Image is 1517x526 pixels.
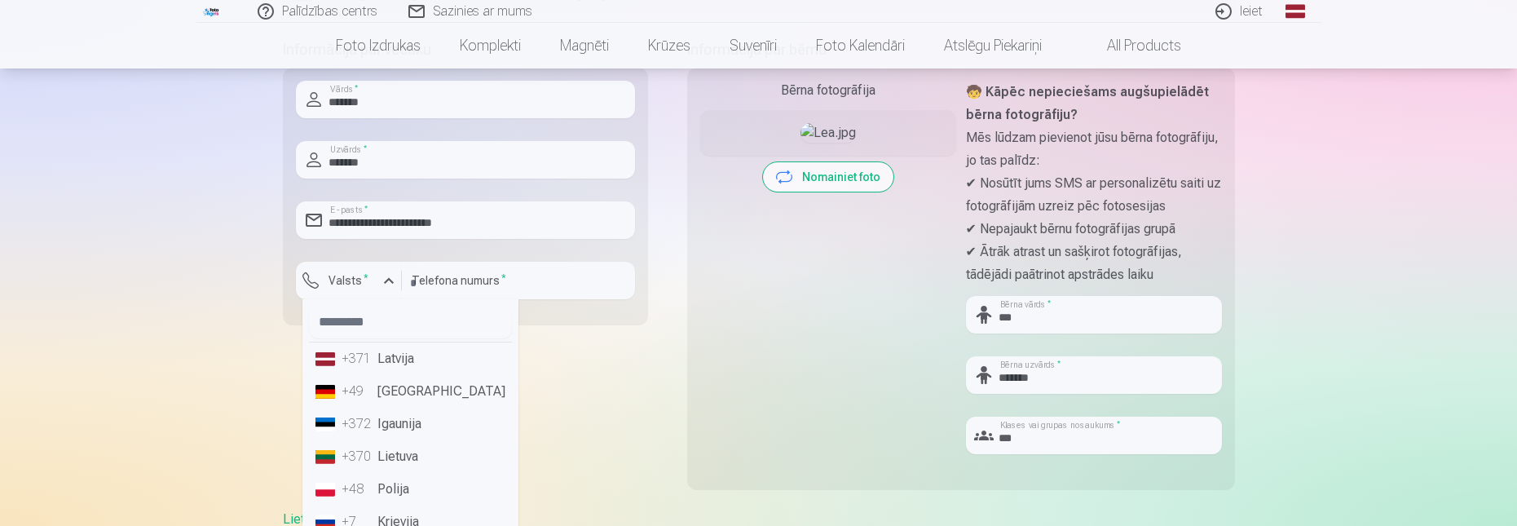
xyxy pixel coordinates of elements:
[763,162,893,192] button: Nomainiet foto
[322,272,375,289] label: Valsts
[342,349,374,369] div: +371
[296,299,402,312] div: Lauks ir obligāts
[342,382,374,401] div: +49
[710,23,796,69] a: Suvenīri
[342,414,374,434] div: +372
[966,84,1209,122] strong: 🧒 Kāpēc nepieciešams augšupielādēt bērna fotogrāfiju?
[309,473,512,506] li: Polija
[440,23,540,69] a: Komplekti
[1061,23,1201,69] a: All products
[342,447,374,466] div: +370
[966,126,1222,172] p: Mēs lūdzam pievienot jūsu bērna fotogrāfiju, jo tas palīdz:
[203,7,221,16] img: /fa1
[796,23,924,69] a: Foto kalendāri
[966,241,1222,286] p: ✔ Ātrāk atrast un sašķirot fotogrāfijas, tādējādi paātrinot apstrādes laiku
[966,172,1222,218] p: ✔ Nosūtīt jums SMS ar personalizētu saiti uz fotogrāfijām uzreiz pēc fotosesijas
[700,81,956,100] div: Bērna fotogrāfija
[309,343,512,375] li: Latvija
[800,123,856,143] img: Lea.jpg
[628,23,710,69] a: Krūzes
[342,480,374,499] div: +48
[309,375,512,408] li: [GEOGRAPHIC_DATA]
[924,23,1061,69] a: Atslēgu piekariņi
[309,408,512,440] li: Igaunija
[540,23,628,69] a: Magnēti
[296,262,402,299] button: Valsts*
[309,440,512,473] li: Lietuva
[966,218,1222,241] p: ✔ Nepajaukt bērnu fotogrāfijas grupā
[316,23,440,69] a: Foto izdrukas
